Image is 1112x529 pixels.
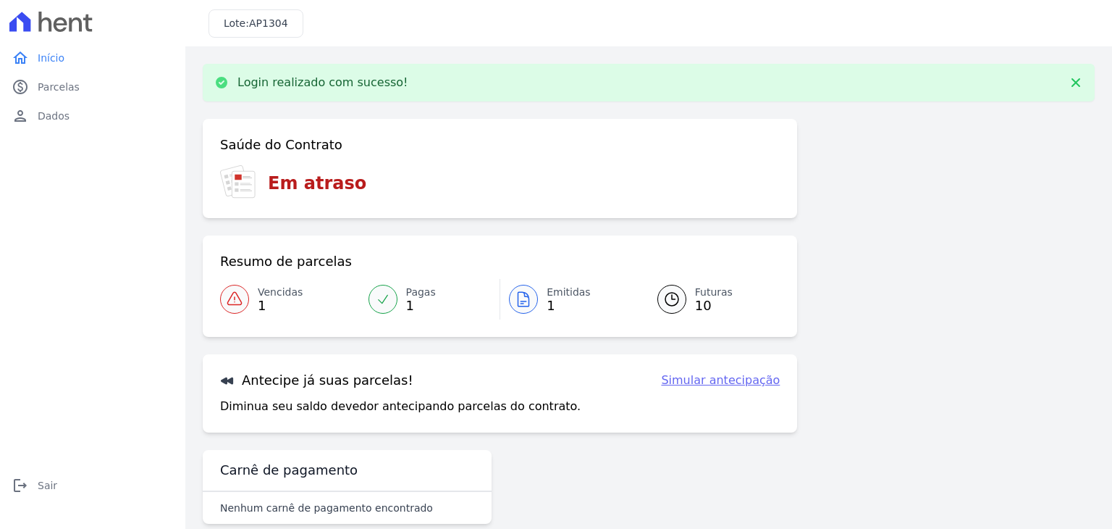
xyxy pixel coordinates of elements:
h3: Saúde do Contrato [220,136,342,154]
span: Emitidas [547,285,591,300]
p: Nenhum carnê de pagamento encontrado [220,501,433,515]
a: Futuras 10 [640,279,780,320]
span: 10 [695,300,733,312]
h3: Antecipe já suas parcelas! [220,372,413,389]
span: Vencidas [258,285,303,300]
a: personDados [6,101,180,130]
a: logoutSair [6,471,180,500]
a: Emitidas 1 [500,279,640,320]
h3: Carnê de pagamento [220,462,358,479]
a: Vencidas 1 [220,279,360,320]
span: Início [38,51,64,65]
h3: Em atraso [268,170,366,196]
p: Diminua seu saldo devedor antecipando parcelas do contrato. [220,398,581,415]
span: 1 [406,300,436,312]
span: Futuras [695,285,733,300]
a: paidParcelas [6,72,180,101]
p: Login realizado com sucesso! [237,75,408,90]
span: 1 [258,300,303,312]
i: home [12,49,29,67]
a: Simular antecipação [661,372,780,389]
span: Dados [38,109,69,123]
a: homeInício [6,43,180,72]
span: Sair [38,478,57,493]
i: logout [12,477,29,494]
span: Pagas [406,285,436,300]
span: AP1304 [249,17,288,29]
i: paid [12,78,29,96]
a: Pagas 1 [360,279,500,320]
span: 1 [547,300,591,312]
h3: Resumo de parcelas [220,253,352,270]
span: Parcelas [38,80,80,94]
i: person [12,107,29,125]
h3: Lote: [224,16,288,31]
